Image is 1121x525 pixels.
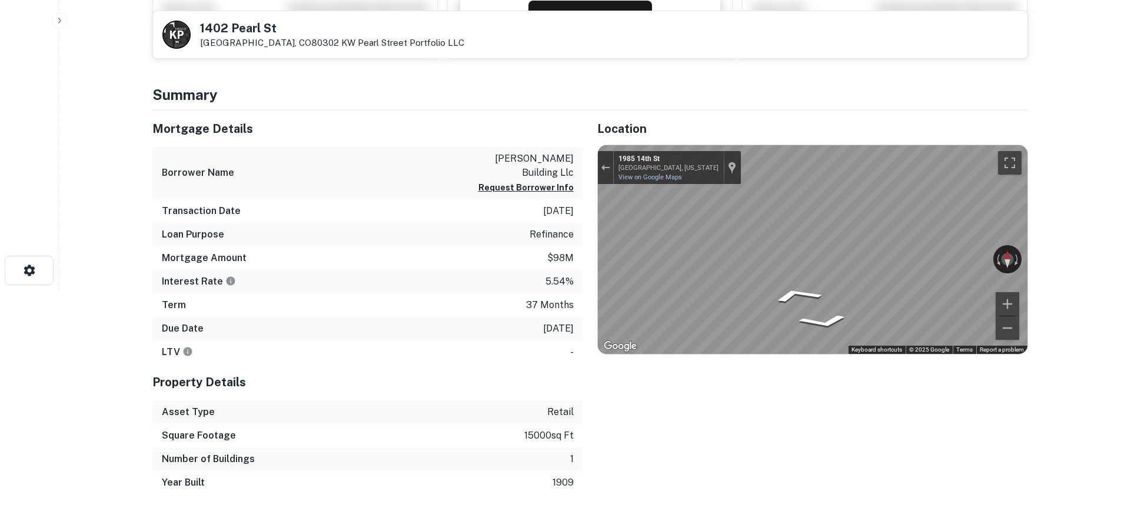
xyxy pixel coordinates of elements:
h6: Asset Type [162,405,215,419]
h6: Due Date [162,322,204,336]
img: Google [601,339,640,354]
button: Zoom out [996,316,1019,340]
p: - [570,345,574,359]
a: Terms (opens in new tab) [956,346,973,353]
path: Go South, 14th St [783,310,864,332]
h6: Borrower Name [162,166,234,180]
h5: 1402 Pearl St [200,22,464,34]
h6: Year Built [162,476,205,490]
h5: Mortgage Details [152,120,583,138]
p: 15000 sq ft [524,429,574,443]
p: [PERSON_NAME] building llc [468,152,574,180]
button: Request Borrower Info [528,1,652,29]
a: KW Pearl Street Portfolio LLC [341,38,464,48]
h6: Interest Rate [162,275,236,289]
div: [GEOGRAPHIC_DATA], [US_STATE] [618,164,718,172]
button: Rotate counterclockwise [993,245,1002,273]
p: 5.54% [545,275,574,289]
button: Request Borrower Info [478,180,574,195]
h6: Loan Purpose [162,228,224,242]
div: Street View [598,145,1027,354]
iframe: Chat Widget [1062,431,1121,487]
h5: Property Details [152,373,583,391]
p: 1 [570,452,574,466]
p: K P [169,27,183,43]
button: Keyboard shortcuts [851,346,902,354]
p: [DATE] [543,204,574,218]
h6: Term [162,298,186,312]
a: View on Google Maps [618,173,682,181]
path: Go North, 14th St [754,283,839,307]
span: © 2025 Google [909,346,949,353]
button: Reset the view [1002,245,1013,273]
svg: LTVs displayed on the website are for informational purposes only and may be reported incorrectly... [182,346,193,357]
h6: Mortgage Amount [162,251,247,265]
h6: Square Footage [162,429,236,443]
a: Show location on map [728,161,736,174]
div: Map [598,145,1027,354]
svg: The interest rates displayed on the website are for informational purposes only and may be report... [225,276,236,286]
h4: Summary [152,84,1028,105]
p: refinance [530,228,574,242]
a: Open this area in Google Maps (opens a new window) [601,339,640,354]
a: Report a problem [980,346,1024,353]
button: Exit the Street View [598,160,613,176]
p: 37 months [526,298,574,312]
button: Rotate clockwise [1013,245,1022,273]
h5: Location [597,120,1028,138]
h6: Number of Buildings [162,452,255,466]
p: [DATE] [543,322,574,336]
p: $98m [547,251,574,265]
p: 1909 [553,476,574,490]
h6: LTV [162,345,193,359]
button: Toggle fullscreen view [998,151,1022,175]
button: Zoom in [996,292,1019,316]
h6: Transaction Date [162,204,241,218]
p: [GEOGRAPHIC_DATA], CO80302 [200,38,464,48]
div: 1985 14th St [618,155,718,164]
p: retail [547,405,574,419]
